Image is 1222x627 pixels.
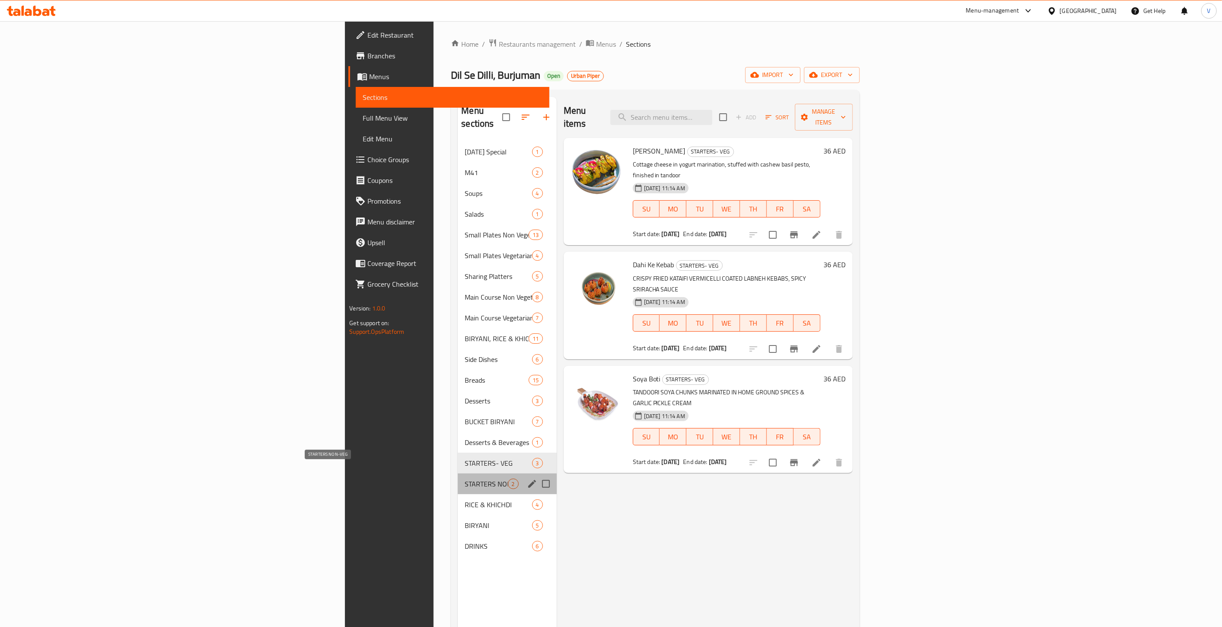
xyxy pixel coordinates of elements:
div: items [532,250,543,261]
span: BIRYANI [465,520,532,531]
button: TH [740,428,767,445]
span: TH [743,203,763,215]
span: Sort [766,112,789,122]
span: [DATE] 11:14 AM [641,184,689,192]
span: Menus [596,39,616,49]
a: Coverage Report [348,253,549,274]
div: items [529,230,542,240]
div: STARTERS- VEG [465,458,532,468]
span: Edit Menu [363,134,542,144]
div: Main Course Vegetarian [465,313,532,323]
span: Sort items [760,111,795,124]
span: 5 [533,521,542,530]
button: TH [740,200,767,218]
a: Coupons [348,170,549,191]
button: SA [794,314,820,332]
span: Manage items [802,106,846,128]
span: Coupons [367,175,542,186]
h6: 36 AED [824,145,846,157]
span: FR [770,431,790,443]
b: [DATE] [662,342,680,354]
div: Main Course Non Vegetarian8 [458,287,556,307]
span: Breads [465,375,529,385]
span: Sort sections [515,107,536,128]
span: 3 [533,459,542,467]
div: items [532,167,543,178]
div: M41 [465,167,532,178]
button: delete [829,452,849,473]
div: Desserts3 [458,390,556,411]
span: Edit Restaurant [367,30,542,40]
span: Menu disclaimer [367,217,542,227]
span: DRINKS [465,541,532,551]
div: Small Plates Non Vegetarian13 [458,224,556,245]
button: Branch-specific-item [784,452,804,473]
button: import [745,67,801,83]
p: Cottage cheese in yogurt marination, stuffed with cashew basil pesto, finished in tandoor [633,159,820,181]
span: BIRYANI, RICE & KHICHDI [465,333,529,344]
span: 7 [533,314,542,322]
button: FR [767,200,794,218]
span: Choice Groups [367,154,542,165]
div: STARTERS- VEG [676,260,723,271]
span: MO [663,431,683,443]
span: 1 [533,438,542,447]
a: Edit menu item [811,230,822,240]
button: TU [686,200,713,218]
span: Full Menu View [363,113,542,123]
span: Small Plates Non Vegetarian [465,230,529,240]
div: Breads15 [458,370,556,390]
button: Manage items [795,104,853,131]
div: RICE & KHICHDI4 [458,494,556,515]
span: Version: [349,303,370,314]
span: BUCKET BIRYANI [465,416,532,427]
button: WE [713,428,740,445]
button: SA [794,200,820,218]
span: 7 [533,418,542,426]
span: Main Course Non Vegetarian [465,292,532,302]
div: STARTERS- VEG [662,374,709,385]
span: Sharing Platters [465,271,532,282]
span: Sections [363,92,542,102]
button: TU [686,428,713,445]
img: Soya Boti [571,373,626,428]
div: items [532,499,543,510]
span: Sections [626,39,651,49]
span: SA [797,431,817,443]
span: Add item [732,111,760,124]
a: Menu disclaimer [348,211,549,232]
a: Menus [348,66,549,87]
span: Upsell [367,237,542,248]
div: DRINKS6 [458,536,556,557]
span: WE [717,203,737,215]
div: Sharing Platters5 [458,266,556,287]
div: items [532,292,543,302]
img: Dahi Ke Kebab [571,259,626,314]
div: Desserts & Beverages [465,437,532,448]
div: Desserts & Beverages1 [458,432,556,453]
span: STARTERS- VEG [663,374,708,384]
span: SA [797,203,817,215]
a: Support.OpsPlatform [349,326,404,337]
li: / [579,39,582,49]
span: Start date: [633,228,660,240]
span: Select to update [764,226,782,244]
div: Open [544,71,564,81]
span: Grocery Checklist [367,279,542,289]
div: items [532,209,543,219]
button: WE [713,200,740,218]
span: 2 [533,169,542,177]
span: Start date: [633,456,660,467]
div: items [532,416,543,427]
span: 6 [533,355,542,364]
span: RICE & KHICHDI [465,499,532,510]
div: Soups4 [458,183,556,204]
span: Select all sections [497,108,515,126]
button: Branch-specific-item [784,339,804,359]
